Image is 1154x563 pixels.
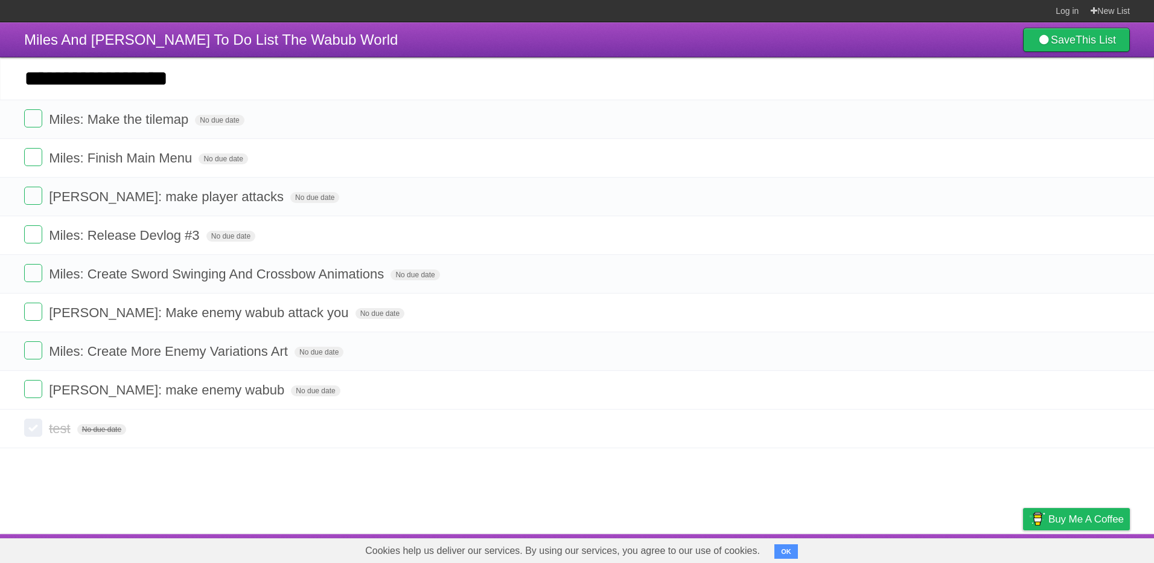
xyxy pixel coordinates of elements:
[391,269,439,280] span: No due date
[295,347,343,358] span: No due date
[24,187,42,205] label: Done
[199,153,247,164] span: No due date
[49,189,287,204] span: [PERSON_NAME]: make player attacks
[1076,34,1116,46] b: This List
[24,303,42,321] label: Done
[24,380,42,398] label: Done
[24,31,398,48] span: Miles And [PERSON_NAME] To Do List The Wabub World
[902,537,951,560] a: Developers
[1048,509,1124,530] span: Buy me a coffee
[49,150,195,166] span: Miles: Finish Main Menu
[353,539,772,563] span: Cookies help us deliver our services. By using our services, you agree to our use of cookies.
[966,537,993,560] a: Terms
[24,225,42,243] label: Done
[355,308,404,319] span: No due date
[291,385,340,396] span: No due date
[195,115,244,126] span: No due date
[49,421,73,436] span: test
[24,341,42,359] label: Done
[49,112,191,127] span: Miles: Make the tilemap
[49,382,287,397] span: [PERSON_NAME]: make enemy wabub
[49,305,351,320] span: [PERSON_NAME]: Make enemy wabub attack you
[24,148,42,166] label: Done
[206,231,255,242] span: No due date
[24,109,42,127] label: Done
[1023,508,1130,530] a: Buy me a coffee
[1007,537,1039,560] a: Privacy
[49,228,202,243] span: Miles: Release Devlog #3
[24,264,42,282] label: Done
[24,419,42,437] label: Done
[49,266,387,281] span: Miles: Create Sword Swinging And Crossbow Animations
[77,424,126,435] span: No due date
[774,544,798,559] button: OK
[1054,537,1130,560] a: Suggest a feature
[1023,28,1130,52] a: SaveThis List
[1029,509,1045,529] img: Buy me a coffee
[862,537,888,560] a: About
[290,192,339,203] span: No due date
[49,344,291,359] span: Miles: Create More Enemy Variations Art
